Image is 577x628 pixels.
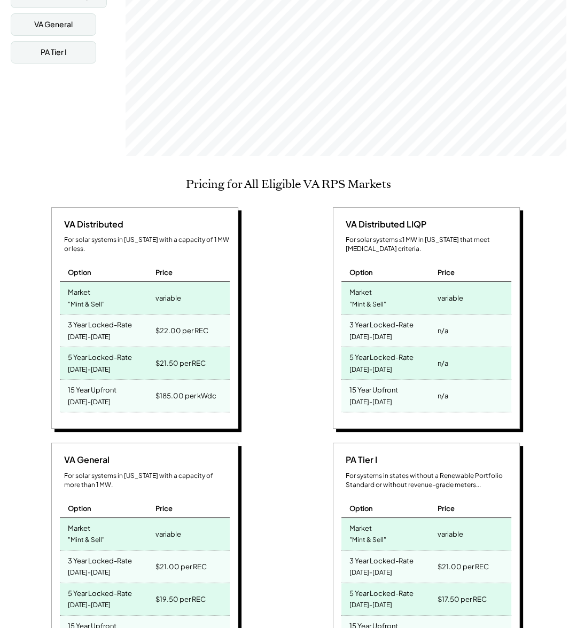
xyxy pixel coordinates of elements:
[349,350,414,362] div: 5 Year Locked-Rate
[437,323,448,338] div: n/a
[349,297,386,312] div: "Mint & Sell"
[68,330,111,344] div: [DATE]-[DATE]
[349,504,373,513] div: Option
[437,388,448,403] div: n/a
[64,472,230,490] div: For solar systems in [US_STATE] with a capacity of more than 1 MW.
[349,586,414,598] div: 5 Year Locked-Rate
[341,454,377,466] div: PA Tier I
[64,236,230,254] div: For solar systems in [US_STATE] with a capacity of 1 MW or less.
[34,19,73,30] div: VA General
[346,472,511,490] div: For systems in states without a Renewable Portfolio Standard or without revenue-grade meters...
[349,285,372,297] div: Market
[349,382,398,395] div: 15 Year Upfront
[68,586,132,598] div: 5 Year Locked-Rate
[41,47,67,58] div: PA Tier I
[437,504,454,513] div: Price
[68,268,91,277] div: Option
[349,330,392,344] div: [DATE]-[DATE]
[349,363,392,377] div: [DATE]-[DATE]
[60,218,123,230] div: VA Distributed
[68,598,111,613] div: [DATE]-[DATE]
[155,559,207,574] div: $21.00 per REC
[68,317,132,329] div: 3 Year Locked-Rate
[68,297,105,312] div: "Mint & Sell"
[68,504,91,513] div: Option
[68,285,90,297] div: Market
[437,268,454,277] div: Price
[68,566,111,580] div: [DATE]-[DATE]
[349,566,392,580] div: [DATE]-[DATE]
[349,268,373,277] div: Option
[155,268,173,277] div: Price
[68,521,90,533] div: Market
[155,291,181,305] div: variable
[68,395,111,410] div: [DATE]-[DATE]
[437,356,448,371] div: n/a
[60,454,110,466] div: VA General
[341,218,426,230] div: VA Distributed LIQP
[68,350,132,362] div: 5 Year Locked-Rate
[155,388,216,403] div: $185.00 per kWdc
[437,291,463,305] div: variable
[349,598,392,613] div: [DATE]-[DATE]
[68,382,116,395] div: 15 Year Upfront
[186,177,391,191] h2: Pricing for All Eligible VA RPS Markets
[349,317,414,329] div: 3 Year Locked-Rate
[155,592,206,607] div: $19.50 per REC
[155,527,181,541] div: variable
[437,592,486,607] div: $17.50 per REC
[68,533,105,547] div: "Mint & Sell"
[68,363,111,377] div: [DATE]-[DATE]
[349,553,414,566] div: 3 Year Locked-Rate
[349,521,372,533] div: Market
[349,395,392,410] div: [DATE]-[DATE]
[155,504,173,513] div: Price
[437,559,488,574] div: $21.00 per REC
[155,323,208,338] div: $22.00 per REC
[155,356,206,371] div: $21.50 per REC
[349,533,386,547] div: "Mint & Sell"
[68,553,132,566] div: 3 Year Locked-Rate
[346,236,511,254] div: For solar systems ≤1 MW in [US_STATE] that meet [MEDICAL_DATA] criteria.
[437,527,463,541] div: variable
